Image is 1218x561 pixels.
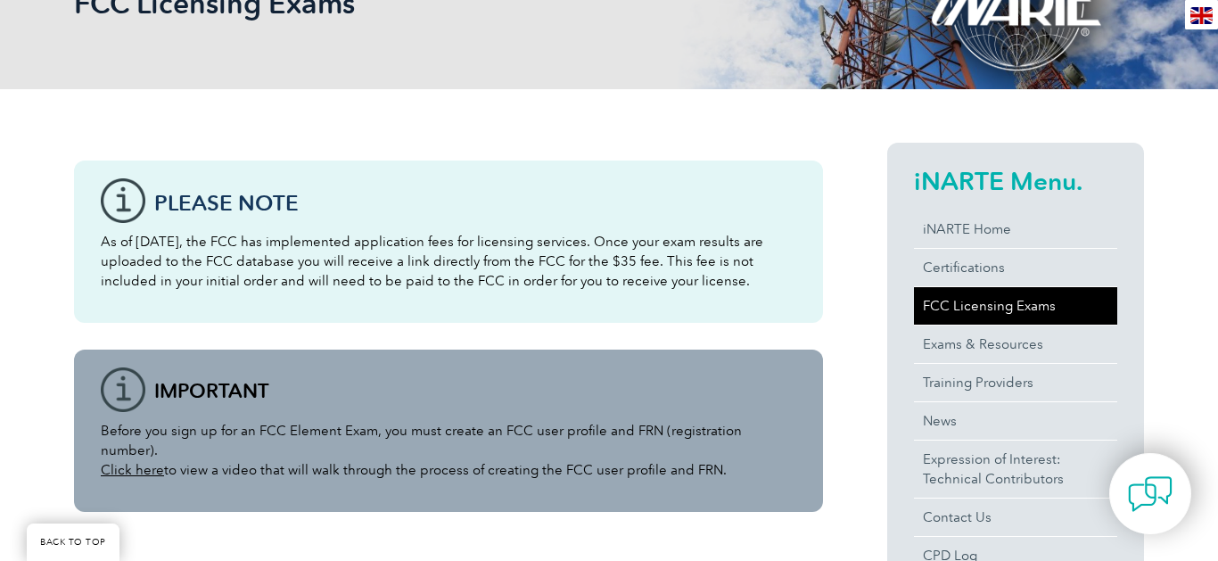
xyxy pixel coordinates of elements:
[914,287,1117,325] a: FCC Licensing Exams
[914,167,1117,195] h2: iNARTE Menu.
[1128,472,1173,516] img: contact-chat.png
[101,462,164,478] a: Click here
[914,326,1117,363] a: Exams & Resources
[154,192,796,214] h3: Please note
[914,499,1117,536] a: Contact Us
[914,402,1117,440] a: News
[914,210,1117,248] a: iNARTE Home
[1190,7,1213,24] img: en
[914,364,1117,401] a: Training Providers
[101,232,796,291] p: As of [DATE], the FCC has implemented application fees for licensing services. Once your exam res...
[27,524,119,561] a: BACK TO TOP
[101,421,796,480] p: Before you sign up for an FCC Element Exam, you must create an FCC user profile and FRN (registra...
[914,249,1117,286] a: Certifications
[914,441,1117,498] a: Expression of Interest:Technical Contributors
